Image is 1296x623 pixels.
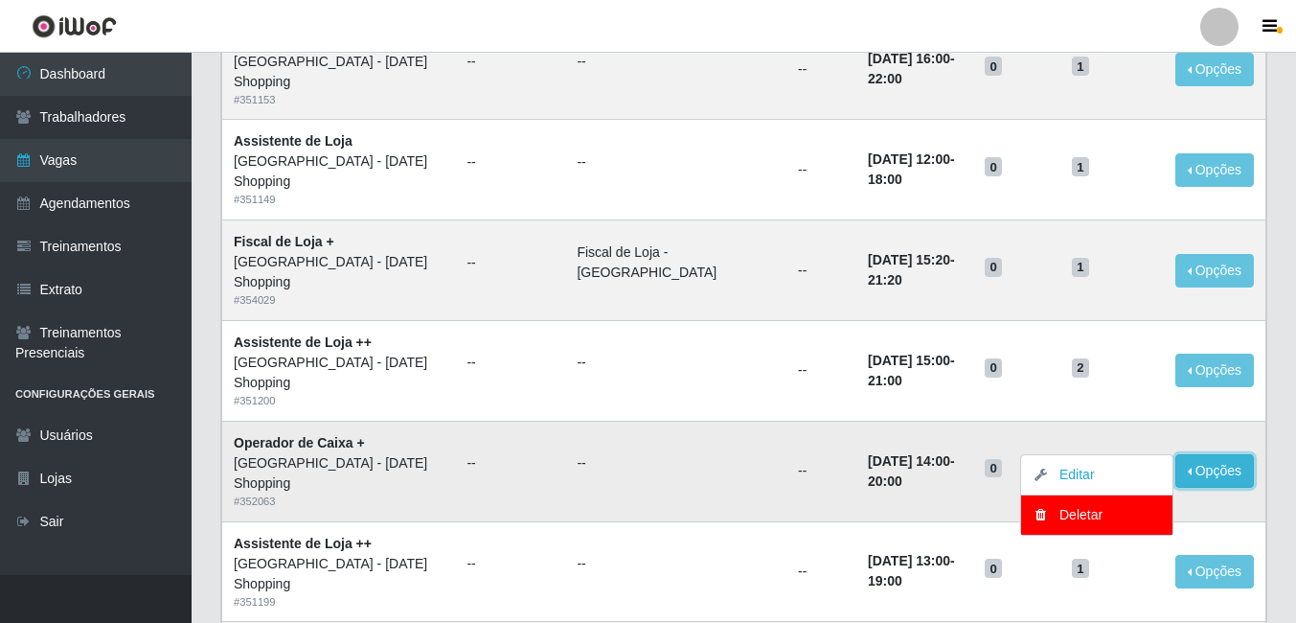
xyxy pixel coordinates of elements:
[868,172,902,187] time: 18:00
[868,71,902,86] time: 22:00
[786,120,856,220] td: --
[786,220,856,321] td: --
[1072,559,1089,578] span: 1
[234,494,443,510] div: # 352063
[985,57,1002,76] span: 0
[1175,53,1254,86] button: Opções
[868,252,950,267] time: [DATE] 15:20
[234,594,443,611] div: # 351199
[234,435,365,450] strong: Operador de Caixa +
[868,553,955,588] strong: -
[466,453,554,473] ul: --
[234,133,352,149] strong: Assistente de Loja
[234,335,372,350] strong: Assistente de Loja ++
[786,521,856,622] td: --
[1175,454,1254,488] button: Opções
[985,157,1002,176] span: 0
[1072,57,1089,76] span: 1
[32,14,117,38] img: CoreUI Logo
[1175,555,1254,588] button: Opções
[985,358,1002,378] span: 0
[577,52,775,72] ul: --
[868,353,955,388] strong: -
[234,151,443,192] div: [GEOGRAPHIC_DATA] - [DATE] Shopping
[868,353,950,368] time: [DATE] 15:00
[1040,505,1153,525] div: Deletar
[786,421,856,521] td: --
[868,453,950,469] time: [DATE] 14:00
[466,353,554,373] ul: --
[868,473,902,489] time: 20:00
[868,453,955,489] strong: -
[577,152,775,173] ul: --
[234,453,443,494] div: [GEOGRAPHIC_DATA] - [DATE] Shopping
[1072,157,1089,176] span: 1
[1175,354,1254,387] button: Opções
[1040,467,1095,482] a: Editar
[868,573,902,588] time: 19:00
[234,536,372,551] strong: Assistente de Loja ++
[868,373,902,388] time: 21:00
[985,559,1002,578] span: 0
[466,253,554,273] ul: --
[234,234,334,249] strong: Fiscal de Loja +
[577,453,775,473] ul: --
[234,192,443,208] div: # 351149
[985,258,1002,277] span: 0
[868,252,955,288] strong: -
[577,554,775,574] ul: --
[1072,258,1089,277] span: 1
[234,52,443,92] div: [GEOGRAPHIC_DATA] - [DATE] Shopping
[466,152,554,173] ul: --
[234,92,443,108] div: # 351153
[234,353,443,393] div: [GEOGRAPHIC_DATA] - [DATE] Shopping
[577,353,775,373] ul: --
[466,554,554,574] ul: --
[786,320,856,421] td: --
[466,52,554,72] ul: --
[234,252,443,292] div: [GEOGRAPHIC_DATA] - [DATE] Shopping
[234,393,443,409] div: # 351200
[868,553,950,568] time: [DATE] 13:00
[1072,358,1089,378] span: 2
[1175,153,1254,187] button: Opções
[786,19,856,120] td: --
[985,459,1002,478] span: 0
[868,272,902,288] time: 21:20
[234,554,443,594] div: [GEOGRAPHIC_DATA] - [DATE] Shopping
[577,242,775,283] li: Fiscal de Loja - [GEOGRAPHIC_DATA]
[1175,254,1254,288] button: Opções
[868,51,950,66] time: [DATE] 16:00
[234,292,443,309] div: # 354029
[868,151,955,187] strong: -
[868,151,950,167] time: [DATE] 12:00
